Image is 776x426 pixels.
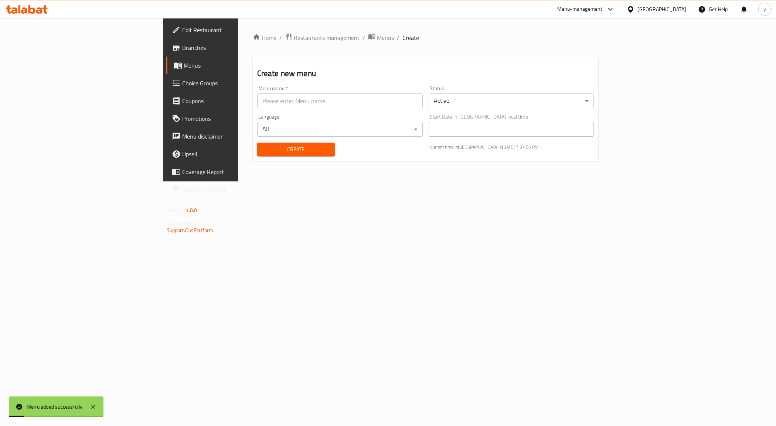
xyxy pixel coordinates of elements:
div: Active [429,93,594,108]
span: Upsell [182,150,287,159]
a: Promotions [166,110,293,127]
span: Restaurants management [294,33,360,42]
span: Menu disclaimer [182,132,287,141]
a: Coupons [166,92,293,110]
li: / [397,33,399,42]
h2: Create new menu [257,68,594,79]
span: Grocery Checklist [182,185,287,194]
a: Choice Groups [166,74,293,92]
a: Menu disclaimer [166,127,293,145]
p: Current time in [GEOGRAPHIC_DATA] is [DATE] 7:37:56 PM [430,144,594,150]
a: Branches [166,39,293,57]
span: Coverage Report [182,167,287,176]
span: Version: [167,205,185,215]
a: Coverage Report [166,163,293,181]
nav: breadcrumb [253,33,599,42]
span: y [763,5,766,13]
button: Create [257,143,335,156]
span: Edit Restaurant [182,25,287,34]
a: Edit Restaurant [166,21,293,39]
div: [GEOGRAPHIC_DATA] [637,5,686,13]
span: Promotions [182,114,287,123]
a: Grocery Checklist [166,181,293,198]
span: Coupons [182,96,287,105]
span: Branches [182,43,287,52]
input: Please enter Menu name [257,93,423,108]
a: Upsell [166,145,293,163]
span: Get support on: [167,218,201,228]
a: Restaurants management [285,33,360,42]
a: Support.OpsPlatform [167,225,214,235]
span: Create [402,33,419,42]
div: Menu-management [557,5,603,14]
span: 1.0.0 [186,205,197,215]
div: Menu added successfully [27,403,83,411]
span: Create [263,145,329,154]
li: / [363,33,365,42]
div: All [257,122,423,137]
span: Menus [184,61,287,70]
a: Menus [166,57,293,74]
span: Choice Groups [182,79,287,88]
span: Menus [377,33,394,42]
a: Menus [368,33,394,42]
